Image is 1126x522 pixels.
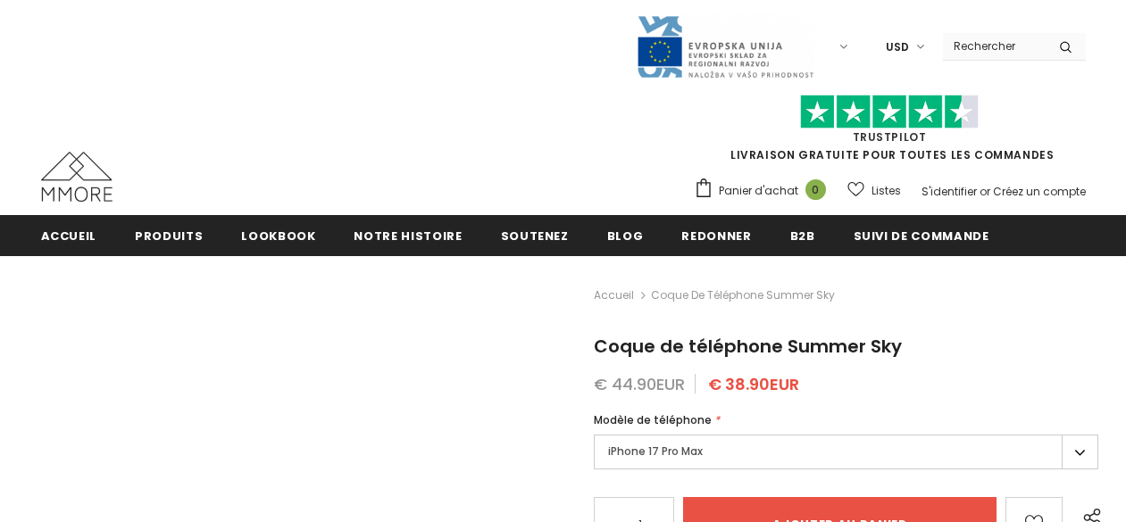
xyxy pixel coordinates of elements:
a: Redonner [681,215,751,255]
a: S'identifier [922,184,977,199]
span: € 44.90EUR [594,373,685,395]
span: Blog [607,228,644,244]
a: Accueil [41,215,97,255]
a: Notre histoire [354,215,462,255]
span: Lookbook [241,228,315,244]
label: iPhone 17 Pro Max [594,435,1098,469]
span: Panier d'achat [719,182,798,200]
a: B2B [790,215,815,255]
span: Redonner [681,228,751,244]
a: Créez un compte [993,184,1086,199]
span: USD [886,38,909,56]
a: Blog [607,215,644,255]
span: 0 [805,179,826,200]
img: Faites confiance aux étoiles pilotes [800,95,979,129]
span: Coque de téléphone Summer Sky [651,285,835,306]
span: Accueil [41,228,97,244]
a: soutenez [501,215,569,255]
a: Produits [135,215,203,255]
span: Notre histoire [354,228,462,244]
span: Produits [135,228,203,244]
span: Suivi de commande [854,228,989,244]
span: Listes [872,182,901,200]
a: Suivi de commande [854,215,989,255]
span: soutenez [501,228,569,244]
span: Modèle de téléphone [594,412,712,427]
span: LIVRAISON GRATUITE POUR TOUTES LES COMMANDES [694,103,1086,162]
img: Cas MMORE [41,152,113,202]
span: € 38.90EUR [708,373,799,395]
span: Coque de téléphone Summer Sky [594,334,902,359]
img: Javni Razpis [636,14,814,79]
a: Javni Razpis [636,38,814,54]
span: or [980,184,990,199]
span: B2B [790,228,815,244]
input: Search Site [943,33,1046,59]
a: Lookbook [241,215,315,255]
a: Panier d'achat 0 [694,178,835,204]
a: Accueil [594,285,634,306]
a: Listes [847,175,901,206]
a: TrustPilot [853,129,927,145]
